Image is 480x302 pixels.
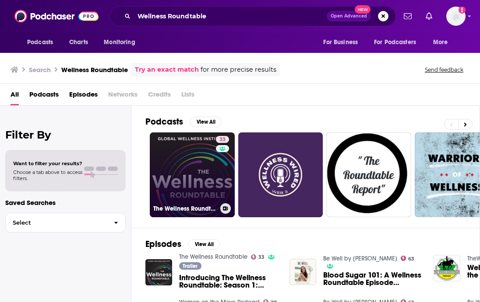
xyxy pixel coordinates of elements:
[14,8,99,24] img: Podchaser - Follow, Share and Rate Podcasts
[29,66,51,74] h3: Search
[179,274,279,289] a: Introducing The Wellness Roundtable: Season 1: Longevity
[145,116,222,127] a: PodcastsView All
[6,220,107,226] span: Select
[188,239,220,250] button: View All
[190,117,222,127] button: View All
[145,116,183,127] h2: Podcasts
[179,253,247,260] a: The Wellness Roundtable
[11,87,19,105] a: All
[145,239,181,250] h2: Episodes
[258,255,265,259] span: 33
[13,169,82,181] span: Choose a tab above to access filters.
[446,7,466,26] img: User Profile
[150,132,235,217] a: 33The Wellness Roundtable
[181,87,194,105] span: Lists
[108,87,138,105] span: Networks
[327,11,371,21] button: Open AdvancedNew
[374,36,416,49] span: For Podcasters
[13,160,82,167] span: Want to filter your results?
[145,239,220,250] a: EpisodesView All
[5,213,126,233] button: Select
[21,34,64,51] button: open menu
[331,14,367,18] span: Open Advanced
[317,34,369,51] button: open menu
[433,36,448,49] span: More
[61,66,128,74] h3: Wellness Roundtable
[289,259,316,285] img: Blood Sugar 101: A Wellness Roundtable Episode #FabulousFriends
[134,9,327,23] input: Search podcasts, credits, & more...
[153,205,217,212] h3: The Wellness Roundtable
[110,6,396,26] div: Search podcasts, credits, & more...
[5,198,126,207] p: Saved Searches
[98,34,146,51] button: open menu
[27,36,53,49] span: Podcasts
[422,9,436,24] a: Show notifications dropdown
[69,87,98,105] a: Episodes
[408,257,414,261] span: 63
[323,255,397,262] a: Be Well by Kelly Leveque
[459,7,466,14] svg: Add a profile image
[401,256,415,261] a: 63
[219,135,226,144] span: 33
[104,36,135,49] span: Monitoring
[323,271,423,286] a: Blood Sugar 101: A Wellness Roundtable Episode #FabulousFriends
[145,259,172,286] img: Introducing The Wellness Roundtable: Season 1: Longevity
[323,36,358,49] span: For Business
[135,65,199,75] a: Try an exact match
[422,66,466,73] button: Send feedback
[446,7,466,26] button: Show profile menu
[434,255,460,281] img: Wellness Roundtable with the Lake Girls
[251,254,265,260] a: 33
[183,264,198,269] span: Trailer
[69,36,88,49] span: Charts
[368,34,429,51] button: open menu
[5,128,126,141] h2: Filter By
[201,65,276,75] span: for more precise results
[355,5,371,14] span: New
[29,87,59,105] a: Podcasts
[216,136,229,143] a: 33
[446,7,466,26] span: Logged in as M13investing
[148,87,171,105] span: Credits
[64,34,93,51] a: Charts
[427,34,459,51] button: open menu
[400,9,415,24] a: Show notifications dropdown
